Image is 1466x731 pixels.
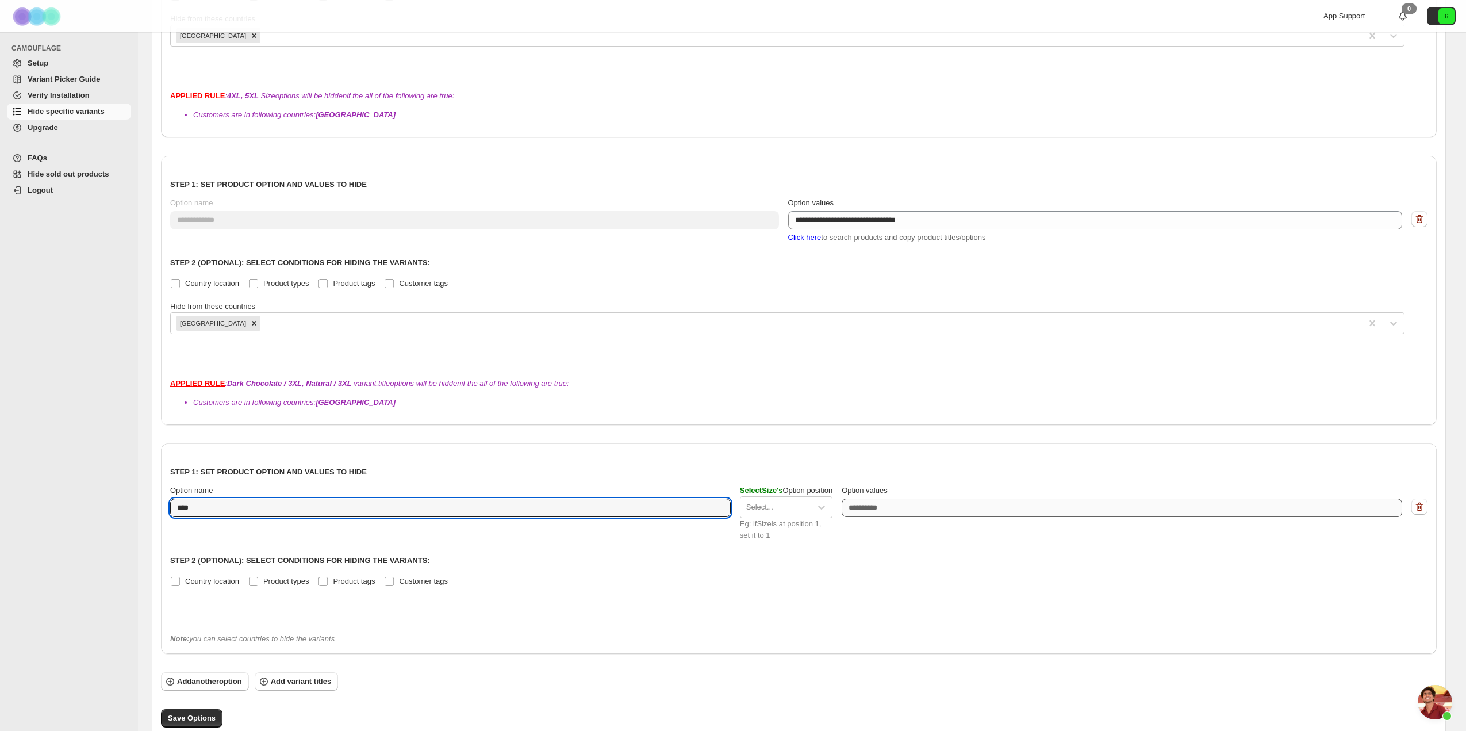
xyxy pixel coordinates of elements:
[7,71,131,87] a: Variant Picker Guide
[333,279,375,288] span: Product tags
[263,577,309,585] span: Product types
[170,634,189,643] b: Note:
[740,486,832,495] span: Option position
[185,279,239,288] span: Country location
[28,170,109,178] span: Hide sold out products
[263,279,309,288] span: Product types
[1438,8,1455,24] span: Avatar with initials 6
[227,91,259,100] b: 4XL, 5XL
[9,1,67,32] img: Camouflage
[333,577,375,585] span: Product tags
[193,110,396,119] span: Customers are in following countries:
[248,28,260,43] div: Remove Canada
[170,466,1427,478] p: Step 1: Set product option and values to hide
[1402,3,1417,14] div: 0
[170,198,213,207] span: Option name
[170,257,1427,269] p: Step 2 (Optional): Select conditions for hiding the variants:
[1427,7,1456,25] button: Avatar with initials 6
[7,87,131,104] a: Verify Installation
[788,233,822,242] span: Click here
[227,379,352,388] b: Dark Chocolate / 3XL, Natural / 3XL
[271,676,331,687] span: Add variant titles
[168,713,216,724] span: Save Options
[170,486,213,495] span: Option name
[28,59,48,67] span: Setup
[161,672,249,691] button: Addanotheroption
[788,233,986,242] span: to search products and copy product titles/options
[177,676,242,687] span: Add another option
[740,518,832,541] div: Eg: if Size is at position 1, set it to 1
[170,555,1427,567] p: Step 2 (Optional): Select conditions for hiding the variants:
[170,179,1427,190] p: Step 1: Set product option and values to hide
[28,107,105,116] span: Hide specific variants
[28,123,58,132] span: Upgrade
[185,577,239,585] span: Country location
[255,672,338,691] button: Add variant titles
[740,486,783,495] span: Select Size 's
[176,28,248,43] div: [GEOGRAPHIC_DATA]
[1397,10,1409,22] a: 0
[399,577,448,585] span: Customer tags
[7,150,131,166] a: FAQs
[170,379,225,388] strong: APPLIED RULE
[161,709,222,728] button: Save Options
[28,91,90,99] span: Verify Installation
[842,486,888,495] span: Option values
[7,104,131,120] a: Hide specific variants
[7,55,131,71] a: Setup
[170,633,1427,645] div: you can select countries to hide the variants
[1418,685,1452,719] a: Open chat
[788,198,834,207] span: Option values
[170,302,255,311] span: Hide from these countries
[7,166,131,182] a: Hide sold out products
[28,186,53,194] span: Logout
[316,110,396,119] b: [GEOGRAPHIC_DATA]
[28,154,47,162] span: FAQs
[176,316,248,331] div: [GEOGRAPHIC_DATA]
[170,378,1427,408] div: : variant.title options will be hidden if the all of the following are true:
[170,90,1427,121] div: : Size options will be hidden if the all of the following are true:
[399,279,448,288] span: Customer tags
[248,316,260,331] div: Remove Canada
[11,44,132,53] span: CAMOUFLAGE
[316,398,396,407] b: [GEOGRAPHIC_DATA]
[193,398,396,407] span: Customers are in following countries:
[7,120,131,136] a: Upgrade
[1445,13,1448,20] text: 6
[28,75,100,83] span: Variant Picker Guide
[170,91,225,100] strong: APPLIED RULE
[7,182,131,198] a: Logout
[1323,12,1365,20] span: App Support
